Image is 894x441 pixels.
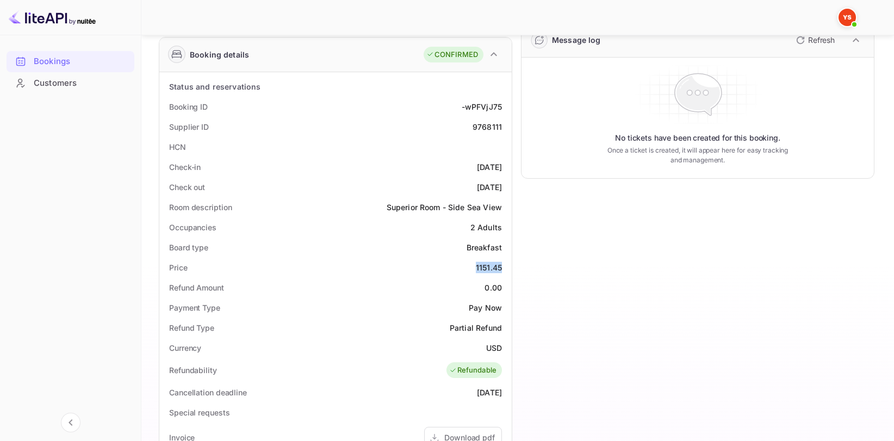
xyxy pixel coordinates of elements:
div: Refundability [169,364,217,376]
button: Collapse navigation [61,413,80,432]
img: LiteAPI logo [9,9,96,26]
div: Payment Type [169,302,220,313]
div: Booking details [190,49,249,60]
div: HCN [169,141,186,153]
p: Refresh [808,34,835,46]
div: Bookings [34,55,129,68]
div: Price [169,262,188,273]
div: USD [486,342,502,354]
button: Refresh [790,31,839,49]
div: Superior Room - Side Sea View [387,201,502,213]
div: -wPFVjJ75 [462,101,502,112]
div: Cancellation deadline [169,387,247,398]
div: CONFIRMED [426,49,478,60]
div: Booking ID [169,101,208,112]
div: [DATE] [477,387,502,398]
div: Special requests [169,407,229,418]
div: Partial Refund [450,322,502,333]
div: Message log [552,34,601,46]
a: Bookings [7,51,134,71]
div: 9768111 [473,121,502,133]
a: Customers [7,73,134,93]
div: Currency [169,342,201,354]
div: 1151.45 [476,262,502,273]
div: Breakfast [467,242,502,253]
img: Yandex Support [839,9,856,26]
div: Occupancies [169,222,216,233]
p: Once a ticket is created, it will appear here for easy tracking and management. [603,146,792,165]
div: Supplier ID [169,121,209,133]
div: Pay Now [469,302,502,313]
div: Bookings [7,51,134,72]
div: Check out [169,181,205,193]
div: Refund Type [169,322,214,333]
div: Board type [169,242,208,253]
p: No tickets have been created for this booking. [615,133,780,143]
div: Refundable [449,365,497,376]
div: Refund Amount [169,282,224,293]
div: [DATE] [477,181,502,193]
div: Customers [7,73,134,94]
div: Status and reservations [169,81,260,92]
div: Room description [169,201,232,213]
div: [DATE] [477,161,502,173]
div: Check-in [169,161,201,173]
div: 0.00 [485,282,502,293]
div: Customers [34,77,129,90]
div: 2 Adults [470,222,502,233]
